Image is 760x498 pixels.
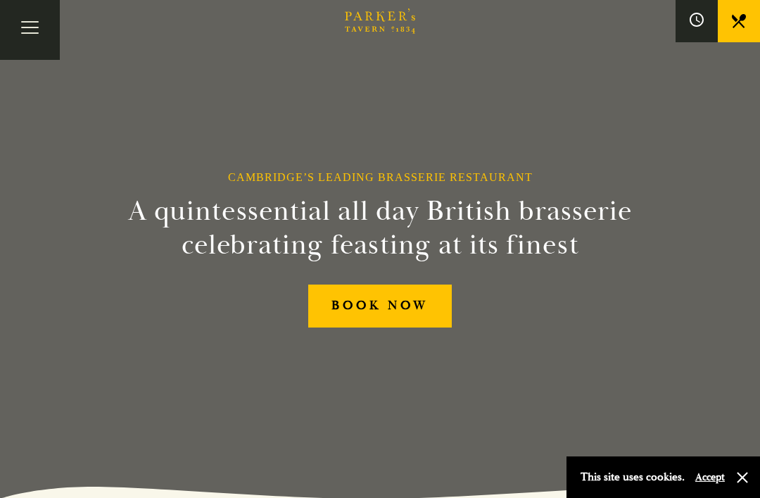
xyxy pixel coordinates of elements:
[735,471,749,485] button: Close and accept
[115,194,645,262] h2: A quintessential all day British brasserie celebrating feasting at its finest
[308,285,452,328] a: BOOK NOW
[581,467,685,487] p: This site uses cookies.
[695,471,725,484] button: Accept
[228,170,533,184] h1: Cambridge’s Leading Brasserie Restaurant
